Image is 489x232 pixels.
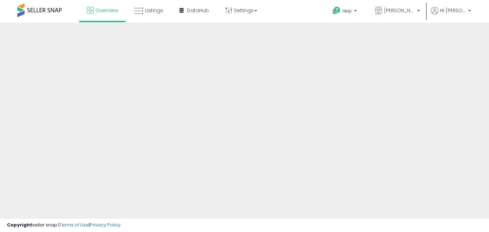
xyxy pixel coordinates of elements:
span: Listings [145,7,163,14]
a: Hi [PERSON_NAME] [431,7,471,23]
span: Overview [95,7,118,14]
i: Get Help [332,6,341,15]
span: Help [343,8,352,14]
a: Terms of Use [59,222,89,228]
span: DataHub [187,7,209,14]
a: Privacy Policy [90,222,120,228]
div: seller snap | | [7,222,120,229]
span: [PERSON_NAME] Distribution [384,7,415,14]
strong: Copyright [7,222,32,228]
span: Hi [PERSON_NAME] [440,7,466,14]
a: Help [327,1,364,23]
